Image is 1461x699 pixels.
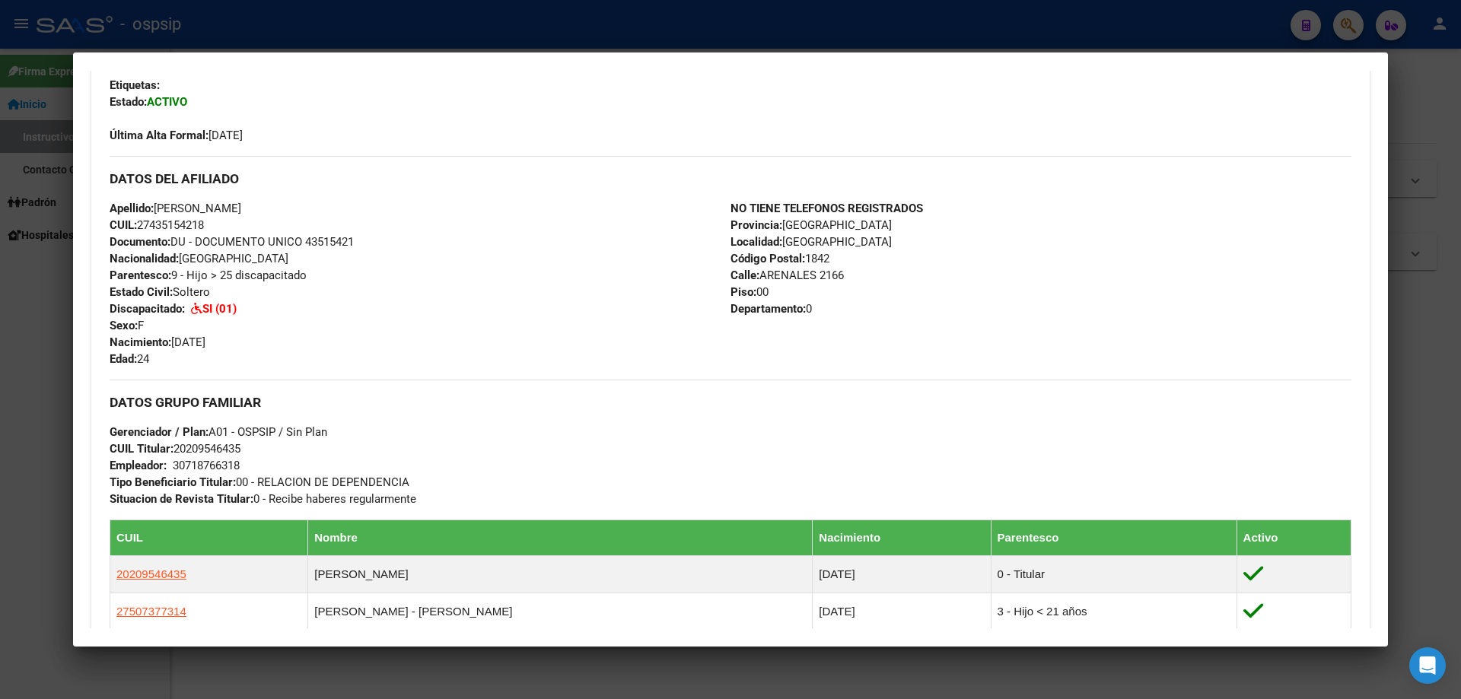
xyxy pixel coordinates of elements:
td: 3 - Hijo < 21 años [991,593,1237,631]
strong: SI (01) [202,302,237,316]
span: A01 - OSPSIP / Sin Plan [110,425,327,439]
strong: Última Alta Formal: [110,129,208,142]
h3: DATOS DEL AFILIADO [110,170,1351,187]
strong: Etiquetas: [110,78,160,92]
strong: CUIL Titular: [110,442,173,456]
strong: Nacionalidad: [110,252,179,265]
strong: Calle: [730,268,759,282]
span: Soltero [110,285,210,299]
strong: Empleador: [110,459,167,472]
td: [PERSON_NAME] [308,556,813,593]
span: [GEOGRAPHIC_DATA] [730,218,892,232]
span: 00 - RELACION DE DEPENDENCIA [110,475,409,489]
strong: Documento: [110,235,170,249]
span: 20209546435 [116,567,186,580]
span: 9 - Hijo > 25 discapacitado [110,268,307,282]
strong: Piso: [730,285,756,299]
th: CUIL [110,520,308,556]
td: [PERSON_NAME] - [PERSON_NAME] [308,593,813,631]
div: 30718766318 [173,457,240,474]
span: 24 [110,352,149,366]
strong: Departamento: [730,302,806,316]
strong: Tipo Beneficiario Titular: [110,475,236,489]
strong: Sexo: [110,319,138,332]
span: [DATE] [110,335,205,349]
span: 27507377314 [116,605,186,618]
span: 00 [730,285,769,299]
strong: Nacimiento: [110,335,171,349]
td: [DATE] [813,556,991,593]
span: DU - DOCUMENTO UNICO 43515421 [110,235,354,249]
th: Activo [1237,520,1351,556]
strong: Localidad: [730,235,782,249]
strong: Gerenciador / Plan: [110,425,208,439]
strong: NO TIENE TELEFONOS REGISTRADOS [730,202,923,215]
h3: DATOS GRUPO FAMILIAR [110,394,1351,411]
strong: Código Postal: [730,252,805,265]
span: 20209546435 [110,442,240,456]
span: 0 [730,302,812,316]
th: Parentesco [991,520,1237,556]
span: 27435154218 [110,218,204,232]
span: 0 - Recibe haberes regularmente [110,492,416,506]
strong: Apellido: [110,202,154,215]
span: [GEOGRAPHIC_DATA] [730,235,892,249]
strong: Estado Civil: [110,285,173,299]
strong: CUIL: [110,218,137,232]
strong: Estado: [110,95,147,109]
th: Nombre [308,520,813,556]
span: F [110,319,144,332]
strong: Parentesco: [110,268,171,282]
strong: Discapacitado: [110,302,185,316]
td: [DATE] [813,593,991,631]
span: ARENALES 2166 [730,268,844,282]
span: [PERSON_NAME] [110,202,241,215]
span: [DATE] [110,129,243,142]
td: 0 - Titular [991,556,1237,593]
strong: Situacion de Revista Titular: [110,492,253,506]
strong: Provincia: [730,218,782,232]
strong: Edad: [110,352,137,366]
strong: ACTIVO [147,95,187,109]
th: Nacimiento [813,520,991,556]
div: Open Intercom Messenger [1409,647,1446,684]
span: 1842 [730,252,829,265]
span: [GEOGRAPHIC_DATA] [110,252,288,265]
